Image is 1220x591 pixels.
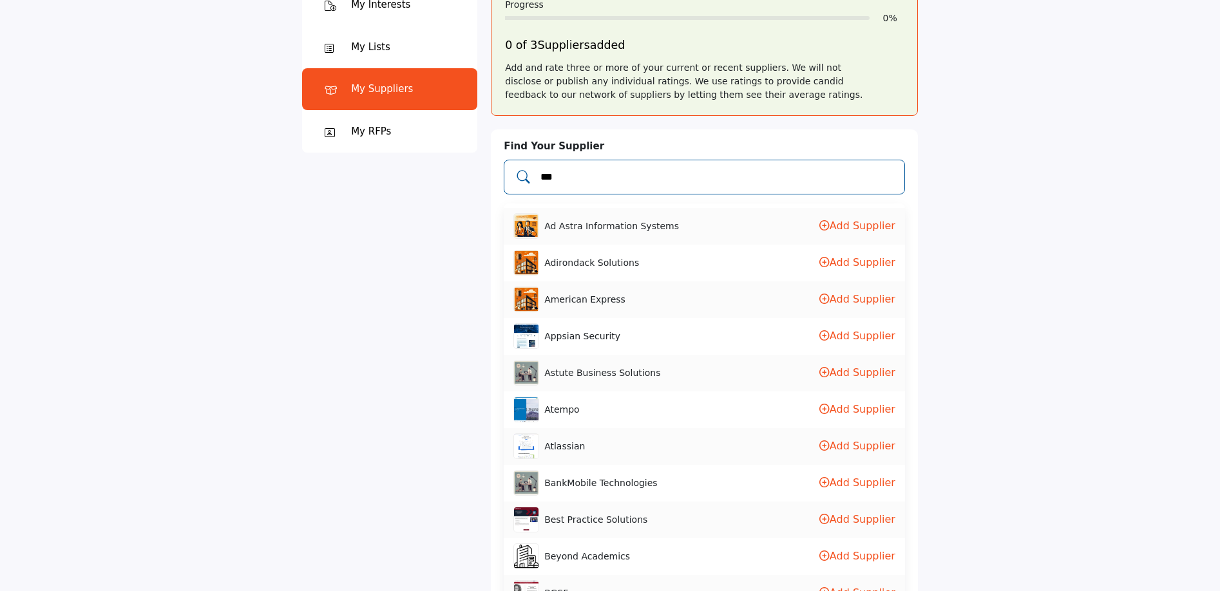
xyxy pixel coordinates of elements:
img: appsian-security logo [513,323,539,349]
a: Add Supplier [819,293,895,305]
span: American Express [544,293,625,306]
h5: 0 of 3 added [505,39,904,52]
div: My RFPs [351,124,391,139]
img: ad-astra-information-systems logo [513,213,539,239]
div: My Suppliers [351,82,413,97]
div: My Lists [351,40,390,55]
img: adirondack-solutions logo [513,250,539,276]
span: Ad Astra Information Systems [544,220,679,233]
a: Add Supplier [819,513,895,525]
label: Find Your Supplier [504,139,604,154]
a: Add Supplier [819,330,895,342]
img: atempo logo [513,397,539,422]
span: Adirondack Solutions [544,256,639,270]
a: Add Supplier [819,256,895,268]
span: Astute Business Solutions [544,366,660,380]
img: default logo [513,543,539,569]
a: Add Supplier [819,476,895,489]
a: Add Supplier [819,220,895,232]
input: Add and rate your suppliers [539,169,896,185]
a: Add Supplier [819,550,895,562]
span: Beyond Academics [544,550,630,563]
span: % [888,13,897,23]
img: american-express logo [513,286,539,312]
span: Appsian Security [544,330,620,343]
span: Atlassian [544,440,585,453]
img: best-practice-solutions logo [513,507,539,532]
a: Add Supplier [819,440,895,452]
span: Atempo [544,403,580,417]
a: Add Supplier [819,366,895,379]
span: Suppliers [537,39,589,52]
img: astute-business-solutions logo [513,360,539,386]
img: atlassian logo [513,433,539,459]
span: 0 [883,13,889,23]
span: Best Practice Solutions [544,513,647,527]
span: BankMobile Technologies [544,476,657,490]
img: bankmobile-technologies logo [513,470,539,496]
a: Add Supplier [819,403,895,415]
div: Add and rate three or more of your current or recent suppliers. We will not disclose or publish a... [505,61,904,102]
